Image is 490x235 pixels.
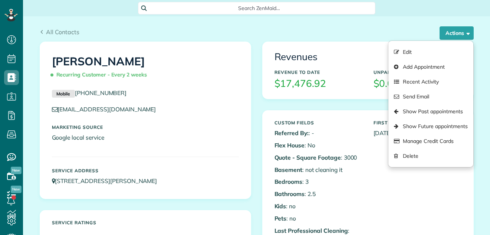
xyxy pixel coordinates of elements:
p: : not cleaning it [274,166,362,174]
p: : - [274,129,362,137]
p: : 3 [274,177,362,186]
b: Basement [274,166,303,173]
small: Mobile [52,90,75,98]
h3: $0.00 [374,78,461,89]
a: Recent Activity [388,74,473,89]
h5: Custom Fields [274,120,362,125]
p: Google local service [52,133,239,142]
b: Flex House [274,141,305,149]
h5: Service ratings [52,220,239,225]
b: Quote - Square Footage [274,154,341,161]
h5: Service Address [52,168,239,173]
a: All Contacts [40,27,80,36]
span: New [11,167,22,174]
p: : No [274,141,362,150]
h5: Marketing Source [52,125,239,130]
b: Referred By: [274,129,309,137]
b: Pets [274,215,287,222]
button: Actions [440,26,474,40]
b: Kids [274,202,286,210]
p: : 3000 [274,153,362,162]
p: [DATE] [374,129,461,137]
h3: $17,476.92 [274,78,362,89]
a: [EMAIL_ADDRESS][DOMAIN_NAME] [52,105,163,113]
a: Edit [388,45,473,59]
span: All Contacts [46,28,79,36]
h3: Revenues [274,52,461,62]
h5: Revenue to Date [274,70,362,75]
a: Mobile[PHONE_NUMBER] [52,89,127,97]
b: Last Professional Cleaning [274,227,348,234]
b: Bedrooms [274,178,303,185]
h5: Unpaid Balance [374,70,461,75]
a: [STREET_ADDRESS][PERSON_NAME] [52,177,164,185]
h1: [PERSON_NAME] [52,55,239,81]
a: Manage Credit Cards [388,134,473,148]
a: Delete [388,148,473,163]
a: Add Appointment [388,59,473,74]
span: New [11,186,22,193]
a: Show Future appointments [388,119,473,134]
p: : no [274,214,362,223]
p: : 2.5 [274,190,362,198]
p: : no [274,202,362,210]
a: Send Email [388,89,473,104]
span: Recurring Customer - Every 2 weeks [52,68,150,81]
a: Show Past appointments [388,104,473,119]
b: Bathrooms [274,190,305,198]
h5: First Serviced On [374,120,461,125]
